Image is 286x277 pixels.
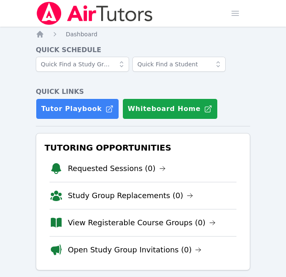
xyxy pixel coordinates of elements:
[132,57,226,72] input: Quick Find a Student
[68,217,216,229] a: View Registerable Course Groups (0)
[36,98,119,119] a: Tutor Playbook
[66,30,97,38] a: Dashboard
[68,244,202,256] a: Open Study Group Invitations (0)
[66,31,97,38] span: Dashboard
[122,98,218,119] button: Whiteboard Home
[36,87,250,97] h4: Quick Links
[68,190,193,201] a: Study Group Replacements (0)
[43,140,243,155] h3: Tutoring Opportunities
[36,57,129,72] input: Quick Find a Study Group
[68,163,166,174] a: Requested Sessions (0)
[36,45,250,55] h4: Quick Schedule
[36,30,250,38] nav: Breadcrumb
[36,2,154,25] img: Air Tutors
